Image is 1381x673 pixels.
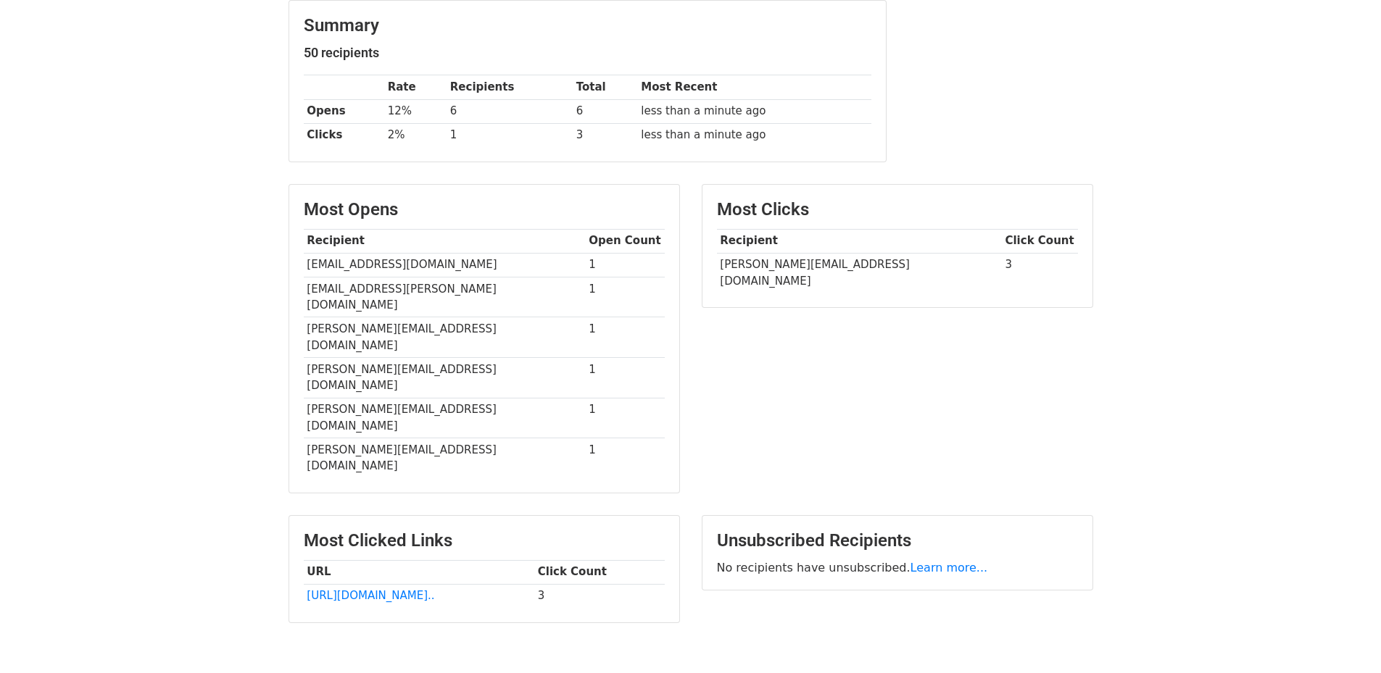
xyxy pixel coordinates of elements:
[717,253,1002,293] td: [PERSON_NAME][EMAIL_ADDRESS][DOMAIN_NAME]
[573,123,638,147] td: 3
[447,99,573,123] td: 6
[586,398,665,438] td: 1
[304,45,871,61] h5: 50 recipients
[304,15,871,36] h3: Summary
[586,357,665,398] td: 1
[304,560,534,584] th: URL
[447,123,573,147] td: 1
[717,199,1078,220] h3: Most Clicks
[307,589,434,602] a: [URL][DOMAIN_NAME]..
[586,229,665,253] th: Open Count
[717,560,1078,575] p: No recipients have unsubscribed.
[304,357,586,398] td: [PERSON_NAME][EMAIL_ADDRESS][DOMAIN_NAME]
[384,75,447,99] th: Rate
[304,253,586,277] td: [EMAIL_ADDRESS][DOMAIN_NAME]
[384,123,447,147] td: 2%
[637,75,871,99] th: Most Recent
[304,123,384,147] th: Clicks
[637,123,871,147] td: less than a minute ago
[447,75,573,99] th: Recipients
[573,75,638,99] th: Total
[534,584,665,608] td: 3
[586,438,665,478] td: 1
[304,277,586,317] td: [EMAIL_ADDRESS][PERSON_NAME][DOMAIN_NAME]
[1309,603,1381,673] iframe: Chat Widget
[637,99,871,123] td: less than a minute ago
[304,438,586,478] td: [PERSON_NAME][EMAIL_ADDRESS][DOMAIN_NAME]
[586,277,665,317] td: 1
[717,530,1078,551] h3: Unsubscribed Recipients
[1002,253,1078,293] td: 3
[384,99,447,123] td: 12%
[573,99,638,123] td: 6
[534,560,665,584] th: Click Count
[586,253,665,277] td: 1
[1002,229,1078,253] th: Click Count
[586,317,665,358] td: 1
[304,317,586,358] td: [PERSON_NAME][EMAIL_ADDRESS][DOMAIN_NAME]
[304,398,586,438] td: [PERSON_NAME][EMAIL_ADDRESS][DOMAIN_NAME]
[911,561,988,574] a: Learn more...
[304,199,665,220] h3: Most Opens
[304,99,384,123] th: Opens
[717,229,1002,253] th: Recipient
[304,530,665,551] h3: Most Clicked Links
[304,229,586,253] th: Recipient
